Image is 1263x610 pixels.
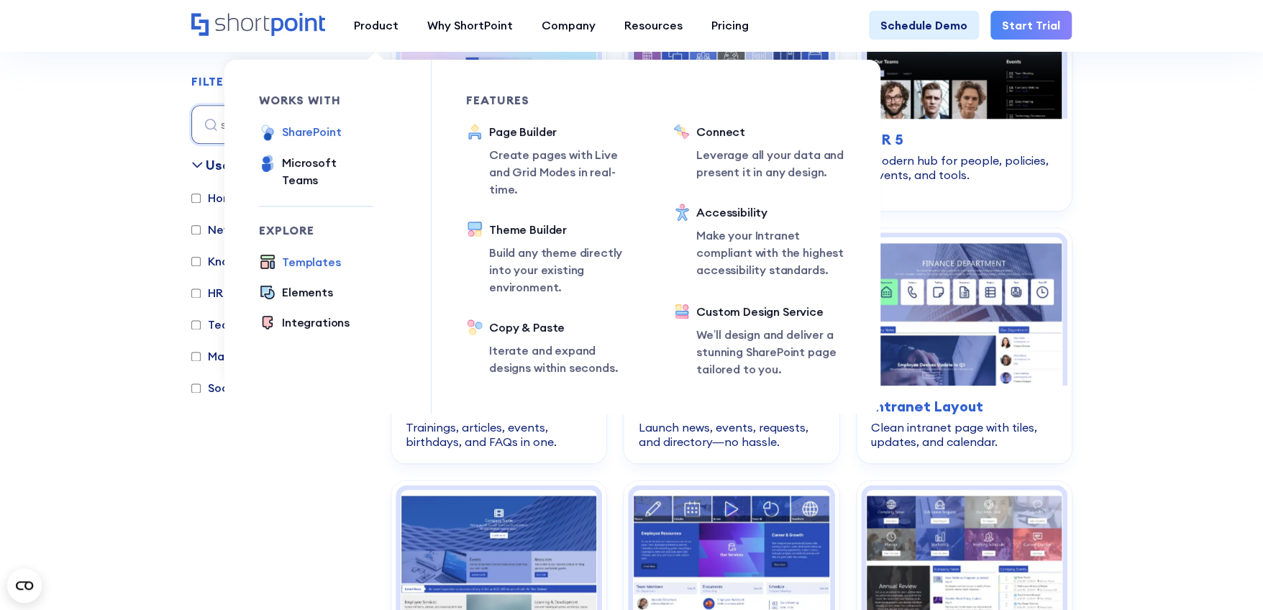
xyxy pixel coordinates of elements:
div: Use Case [206,155,267,175]
div: Product [354,17,398,34]
a: Integrations [259,314,350,332]
a: Theme BuilderBuild any theme directly into your existing environment. [466,221,639,296]
input: Marketing [191,352,201,361]
div: Elements [282,283,333,301]
a: Elements [259,283,333,302]
div: Accessibility [696,204,846,221]
a: Page BuilderCreate pages with Live and Grid Modes in real-time. [466,123,639,198]
a: SharePoint [259,123,341,142]
a: Templates [259,253,341,272]
div: Microsoft Teams [282,154,373,188]
label: Social [191,379,241,396]
input: search all templates [191,105,371,144]
div: works with [259,94,373,106]
div: Custom Design Service [696,303,846,320]
div: Company [542,17,596,34]
img: Intranet Layout – SharePoint Page Design: Clean intranet page with tiles, updates, and calendar. [866,237,1062,385]
label: Home Pages [191,189,275,206]
a: Company [527,11,610,40]
div: Launch news, events, requests, and directory—no hassle. [638,420,824,449]
p: Make your Intranet compliant with the highest accessibility standards. [696,227,846,278]
p: Create pages with Live and Grid Modes in real-time. [489,146,639,198]
div: Templates [282,253,341,270]
a: Resources [610,11,697,40]
h3: Intranet Layout [871,396,1057,417]
input: Social [191,383,201,393]
a: AccessibilityMake your Intranet compliant with the highest accessibility standards. [673,204,846,280]
label: Marketing [191,347,263,365]
div: Copy & Paste [489,319,639,336]
label: Knowledge Base [191,252,298,270]
label: Team Hub [191,316,263,333]
div: Clean intranet page with tiles, updates, and calendar. [871,420,1057,449]
div: Connect [696,123,846,140]
input: Home Pages [191,194,201,203]
div: Resources [624,17,683,34]
div: Integrations [282,314,350,331]
a: Start Trial [990,11,1072,40]
button: Open CMP widget [7,568,42,603]
p: We’ll design and deliver a stunning SharePoint page tailored to you. [696,326,846,378]
a: Microsoft Teams [259,154,373,188]
div: Features [466,94,639,106]
a: Why ShortPoint [413,11,527,40]
h2: FILTER TEMPLATES [191,76,307,88]
h3: HR 5 [871,129,1057,150]
div: Modern hub for people, policies, events, and tools. [871,153,1057,182]
div: Pricing [711,17,749,34]
p: Iterate and expand designs within seconds. [489,342,639,376]
p: Build any theme directly into your existing environment. [489,244,639,296]
a: Pricing [697,11,763,40]
div: Page Builder [489,123,639,140]
a: ConnectLeverage all your data and present it in any design. [673,123,846,181]
iframe: Chat Widget [1004,443,1263,610]
input: HR & Employees Resources [191,288,201,298]
a: Custom Design ServiceWe’ll design and deliver a stunning SharePoint page tailored to you. [673,303,846,379]
a: Schedule Demo [869,11,979,40]
div: Theme Builder [489,221,639,238]
label: HR & Employees Resources [191,284,356,301]
a: Home [191,13,325,37]
input: News & Announcement [191,225,201,235]
a: Product [339,11,413,40]
label: News & Announcement [191,221,335,238]
a: Copy & PasteIterate and expand designs within seconds. [466,319,639,376]
input: Team Hub [191,320,201,329]
div: Explore [259,224,373,236]
div: Why ShortPoint [427,17,513,34]
p: Leverage all your data and present it in any design. [696,146,846,181]
div: SharePoint [282,123,341,140]
a: Intranet Layout – SharePoint Page Design: Clean intranet page with tiles, updates, and calendar.I... [857,228,1072,463]
div: Trainings, articles, events, birthdays, and FAQs in one. [406,420,592,449]
input: Knowledge Base [191,257,201,266]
